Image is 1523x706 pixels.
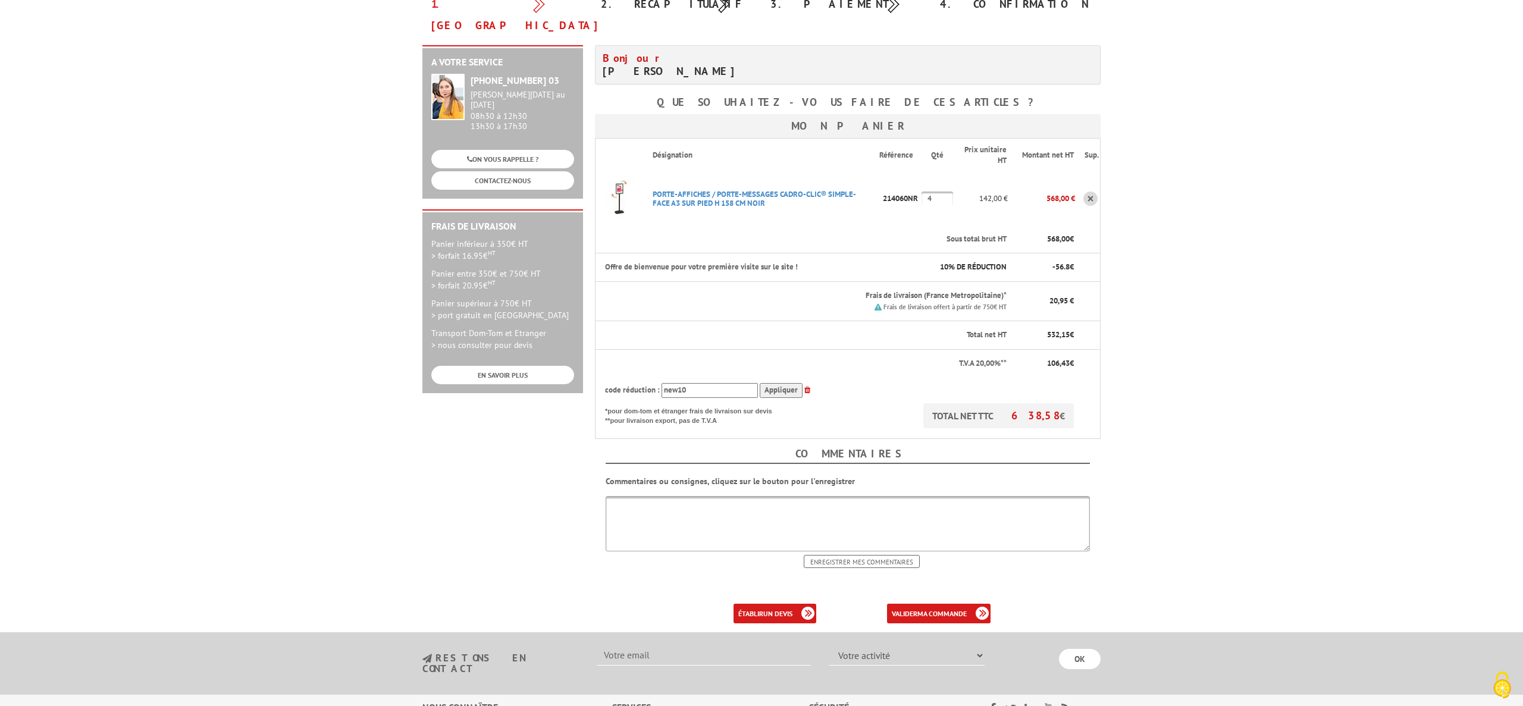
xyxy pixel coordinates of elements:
div: [PERSON_NAME][DATE] au [DATE] [471,90,574,110]
h3: restons en contact [422,653,579,674]
span: 56.8 [1055,262,1070,272]
p: TOTAL NET TTC € [923,403,1074,428]
p: € [1017,234,1074,245]
h2: A votre service [431,57,574,68]
span: 10 [940,262,948,272]
p: Panier inférieur à 350€ HT [431,238,574,262]
p: Panier supérieur à 750€ HT [431,297,574,321]
th: Offre de bienvenue pour votre première visite sur le site ! [596,253,922,282]
p: Frais de livraison (France Metropolitaine)* [653,290,1007,302]
span: > forfait 20.95€ [431,280,496,291]
p: *pour dom-tom et étranger frais de livraison sur devis **pour livraison export, pas de T.V.A [605,403,784,425]
h4: [PERSON_NAME] [603,52,839,78]
b: un devis [763,609,792,618]
p: Référence [879,150,920,161]
p: Prix unitaire HT [963,145,1007,167]
p: 142,00 € [953,188,1008,209]
th: Désignation [643,138,879,172]
span: 532,15 [1047,330,1070,340]
img: PORTE-AFFICHES / PORTE-MESSAGES CADRO-CLIC® SIMPLE-FACE A3 SUR PIED H 158 CM NOIR [596,175,643,222]
sup: HT [488,249,496,257]
p: Panier entre 350€ et 750€ HT [431,268,574,291]
strong: [PHONE_NUMBER] 03 [471,74,559,86]
p: % DE RÉDUCTION [931,262,1007,273]
a: PORTE-AFFICHES / PORTE-MESSAGES CADRO-CLIC® SIMPLE-FACE A3 SUR PIED H 158 CM NOIR [653,189,856,208]
a: EN SAVOIR PLUS [431,366,574,384]
span: code réduction : [605,385,660,395]
img: Cookies (fenêtre modale) [1487,670,1517,700]
a: validerma commande [887,604,991,623]
b: ma commande [917,609,967,618]
p: Montant net HT [1017,150,1074,161]
sup: HT [488,278,496,287]
p: 568,00 € [1008,188,1075,209]
small: Frais de livraison offert à partir de 750€ HT [883,303,1007,311]
span: > port gratuit en [GEOGRAPHIC_DATA] [431,310,569,321]
span: 20,95 € [1049,296,1074,306]
img: newsletter.jpg [422,654,432,664]
input: Appliquer [760,383,803,398]
p: - € [1017,262,1074,273]
th: Sous total brut HT [643,225,1008,253]
span: > forfait 16.95€ [431,250,496,261]
a: CONTACTEZ-NOUS [431,171,574,190]
a: établirun devis [734,604,816,623]
input: OK [1059,649,1101,669]
p: 214060NR [879,188,922,209]
h4: Commentaires [606,445,1090,464]
p: T.V.A 20,00%** [605,358,1007,369]
p: € [1017,358,1074,369]
img: widget-service.jpg [431,74,465,120]
b: Commentaires ou consignes, cliquez sur le bouton pour l'enregistrer [606,476,855,487]
th: Sup. [1075,138,1101,172]
b: Que souhaitez-vous faire de ces articles ? [657,95,1039,109]
a: ON VOUS RAPPELLE ? [431,150,574,168]
p: € [1017,330,1074,341]
img: picto.png [875,303,882,310]
th: Qté [922,138,953,172]
div: 08h30 à 12h30 13h30 à 17h30 [471,90,574,131]
span: 106,43 [1047,358,1070,368]
p: Transport Dom-Tom et Etranger [431,327,574,351]
h2: Frais de Livraison [431,221,574,232]
span: 568,00 [1047,234,1070,244]
span: 638,58 [1011,409,1060,422]
input: Votre email [597,645,811,666]
span: > nous consulter pour devis [431,340,532,350]
h3: Mon panier [595,114,1101,138]
p: Total net HT [605,330,1007,341]
input: Enregistrer mes commentaires [804,555,920,568]
span: Bonjour [603,51,666,65]
button: Cookies (fenêtre modale) [1481,666,1523,706]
